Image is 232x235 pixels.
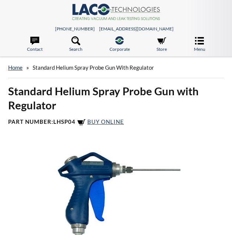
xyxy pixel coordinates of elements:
[8,84,224,112] h1: Standard Helium Spray Probe Gun with Regulator
[27,36,43,53] a: Contact
[55,26,95,32] a: [PHONE_NUMBER]
[99,26,174,32] a: [EMAIL_ADDRESS][DOMAIN_NAME]
[8,64,23,71] a: home
[33,64,154,71] span: Standard Helium Spray Probe Gun with Regulator
[110,46,130,53] span: Corporate
[69,36,83,53] a: Search
[87,118,124,125] span: Buy Online
[8,57,224,78] div: »
[53,118,75,125] b: LHSP04
[77,118,124,125] a: Buy Online
[194,36,205,53] a: Menu
[157,36,167,53] a: Store
[8,118,224,127] h4: Part Number:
